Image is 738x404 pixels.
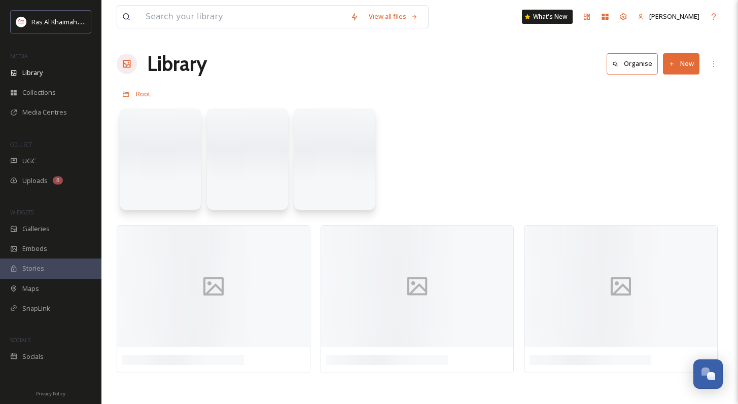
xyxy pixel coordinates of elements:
[22,224,50,234] span: Galleries
[31,17,175,26] span: Ras Al Khaimah Tourism Development Authority
[22,107,67,117] span: Media Centres
[36,387,65,399] a: Privacy Policy
[147,49,207,79] a: Library
[663,53,699,74] button: New
[36,390,65,397] span: Privacy Policy
[53,176,63,185] div: 8
[22,176,48,186] span: Uploads
[364,7,423,26] a: View all files
[22,352,44,361] span: Socials
[22,156,36,166] span: UGC
[136,89,151,98] span: Root
[22,304,50,313] span: SnapLink
[10,140,32,148] span: COLLECT
[22,284,39,293] span: Maps
[693,359,723,389] button: Open Chat
[607,53,663,74] a: Organise
[522,10,573,24] a: What's New
[632,7,705,26] a: [PERSON_NAME]
[136,88,151,100] a: Root
[22,68,43,78] span: Library
[16,17,26,27] img: Logo_RAKTDA_RGB-01.png
[607,53,658,74] button: Organise
[10,52,28,60] span: MEDIA
[10,208,33,216] span: WIDGETS
[10,336,30,344] span: SOCIALS
[22,264,44,273] span: Stories
[22,244,47,253] span: Embeds
[649,12,699,21] span: [PERSON_NAME]
[22,88,56,97] span: Collections
[140,6,345,28] input: Search your library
